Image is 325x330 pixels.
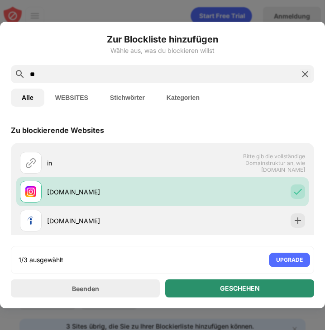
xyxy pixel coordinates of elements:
div: Zu blockierende Websites [11,126,104,135]
div: [DOMAIN_NAME] [47,216,162,226]
img: search.svg [14,69,25,80]
button: WEBSITES [44,89,99,107]
div: Beenden [72,285,99,292]
div: Wähle aus, was du blockieren willst [11,47,314,54]
div: UPGRADE [276,255,303,264]
div: [DOMAIN_NAME] [47,187,162,197]
button: Alle [11,89,44,107]
div: GESCHEHEN [220,285,260,292]
div: 1/3 ausgewählt [19,255,63,264]
img: favicons [25,186,36,197]
button: Stichwörter [99,89,156,107]
span: Bitte gib die vollständige Domainstruktur an, wie [DOMAIN_NAME] [212,153,305,173]
img: url.svg [25,157,36,168]
h6: Zur Blockliste hinzufügen [11,33,314,46]
img: favicons [25,215,36,226]
div: in [47,158,162,168]
img: search-close [300,69,311,80]
button: Kategorien [156,89,210,107]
